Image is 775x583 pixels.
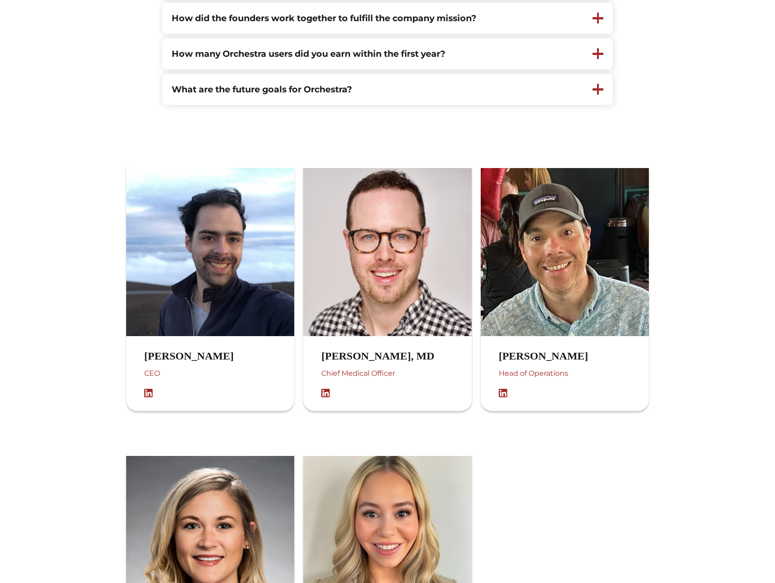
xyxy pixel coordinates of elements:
strong: How many Orchestra users did you earn within the first year? [172,48,445,59]
div: Head of Operations [499,367,606,389]
strong: What are the future goals for Orchestra? [172,84,352,95]
h3: [PERSON_NAME] [499,350,606,363]
h3: [PERSON_NAME] [144,350,252,363]
h3: [PERSON_NAME], MD [321,350,452,363]
strong: How did the founders work together to fulfill the company mission? [172,13,476,23]
div: Chief Medical Officer [321,367,452,389]
div: CEO [144,367,252,389]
